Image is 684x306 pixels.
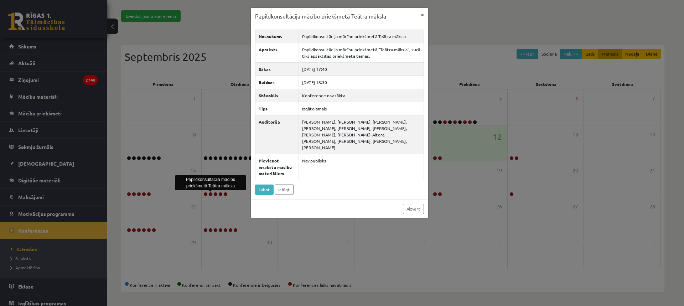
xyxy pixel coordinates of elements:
[299,76,424,89] td: [DATE] 18:30
[417,8,428,21] button: ×
[299,115,424,154] td: [PERSON_NAME], [PERSON_NAME], [PERSON_NAME], [PERSON_NAME], [PERSON_NAME], [PERSON_NAME], [PERSON...
[299,154,424,180] td: Nav publisks
[255,30,299,43] th: Nosaukums
[275,185,294,195] a: Ielūgt
[255,89,299,102] th: Stāvoklis
[255,12,386,21] h3: Papildkonsultācija mācību priekšmetā Teātra māksla
[255,62,299,76] th: Sākas
[175,175,246,190] div: Papildkonsultācija mācību priekšmetā Teātra māksla
[255,43,299,62] th: Apraksts
[255,115,299,154] th: Auditorija
[299,102,424,115] td: Izglītojamais
[299,30,424,43] td: Papildkonsultācija mācību priekšmetā Teātra māksla
[255,154,299,180] th: Pievienot ierakstu mācību materiāliem
[299,62,424,76] td: [DATE] 17:40
[255,76,299,89] th: Beidzas
[403,204,424,214] a: Aizvērt
[255,185,274,195] a: Labot
[299,43,424,62] td: Papildkonsultācija mācību priekšmetā "Teātra māksla", kurā tiks apsaktītas priekšmeta tēmas.
[299,89,424,102] td: Konference nav sākta
[255,102,299,115] th: Tips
